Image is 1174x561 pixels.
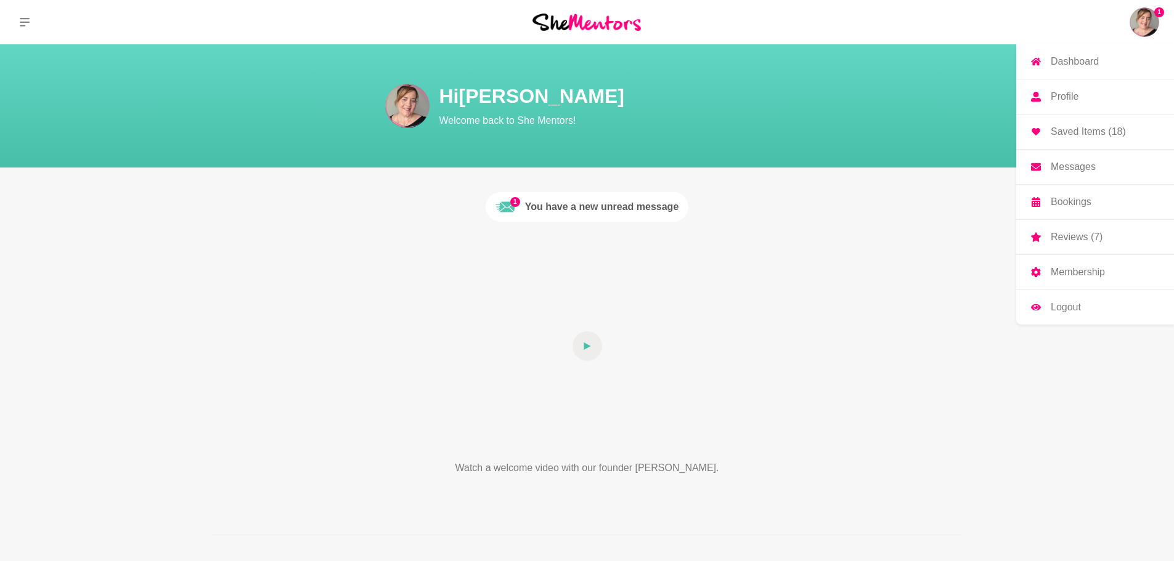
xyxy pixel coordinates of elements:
[1051,232,1103,242] p: Reviews (7)
[439,113,883,128] p: Welcome back to She Mentors!
[1051,92,1078,102] p: Profile
[1154,7,1164,17] span: 1
[1016,44,1174,79] a: Dashboard
[1130,7,1159,37] img: Ruth Slade
[1130,7,1159,37] a: Ruth Slade1DashboardProfileSaved Items (18)MessagesBookingsReviews (7)MembershipLogout
[385,84,430,128] img: Ruth Slade
[1051,267,1105,277] p: Membership
[439,84,883,108] h1: Hi [PERSON_NAME]
[1016,115,1174,149] a: Saved Items (18)
[1016,185,1174,219] a: Bookings
[486,192,689,222] a: 1Unread messageYou have a new unread message
[525,200,679,214] div: You have a new unread message
[1051,197,1091,207] p: Bookings
[495,197,515,217] img: Unread message
[1051,57,1099,67] p: Dashboard
[410,461,765,475] p: Watch a welcome video with our founder [PERSON_NAME].
[1051,127,1126,137] p: Saved Items (18)
[510,197,520,207] span: 1
[1051,302,1081,312] p: Logout
[1016,150,1174,184] a: Messages
[532,14,641,30] img: She Mentors Logo
[1016,220,1174,254] a: Reviews (7)
[1016,79,1174,114] a: Profile
[1051,162,1096,172] p: Messages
